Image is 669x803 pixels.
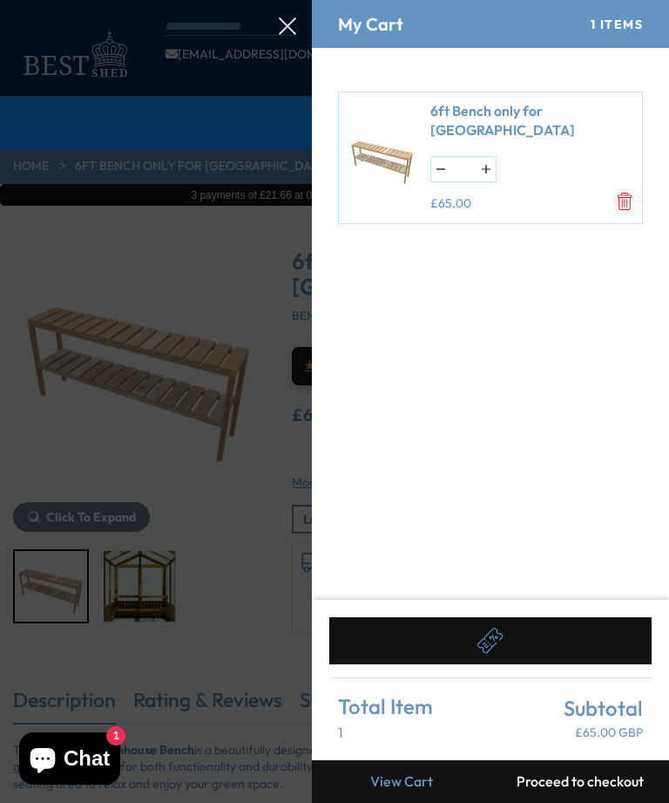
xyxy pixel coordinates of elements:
p: 1 [338,723,433,742]
h4: My Cart [338,15,403,34]
ins: £65.00 [430,195,471,213]
a: View Cart [312,760,490,803]
a: 6ft Bench only for [GEOGRAPHIC_DATA] [430,101,633,140]
p: £65.00 GBP [564,725,643,742]
button: Proceed to checkout [490,760,669,803]
inbox-online-store-chat: Shopify online store chat [14,732,125,789]
input: Quantity for 6ft Bench only for Shire Holkham Greenhouse [450,157,476,181]
span: Subtotal [564,698,643,718]
a: Remove 6ft Bench only for Shire Holkham Greenhouse [616,193,633,210]
span: Total Item [338,696,433,717]
div: 1 Items [591,17,643,32]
